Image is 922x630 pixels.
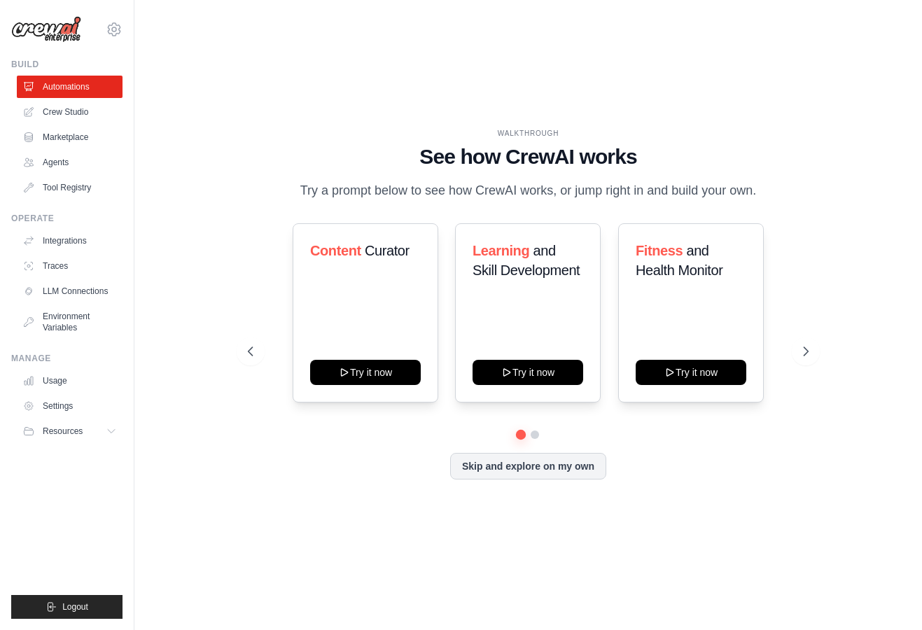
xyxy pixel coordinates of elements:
span: Resources [43,426,83,437]
p: Try a prompt below to see how CrewAI works, or jump right in and build your own. [293,181,763,201]
div: Operate [11,213,123,224]
div: Build [11,59,123,70]
span: Curator [365,243,410,258]
a: Tool Registry [17,176,123,199]
a: Marketplace [17,126,123,148]
a: Usage [17,370,123,392]
span: Fitness [636,243,683,258]
button: Try it now [636,360,746,385]
a: Traces [17,255,123,277]
h1: See how CrewAI works [248,144,809,169]
span: Learning [473,243,529,258]
button: Logout [11,595,123,619]
div: WALKTHROUGH [248,128,809,139]
a: Crew Studio [17,101,123,123]
a: Agents [17,151,123,174]
div: Manage [11,353,123,364]
button: Try it now [473,360,583,385]
a: Environment Variables [17,305,123,339]
span: Content [310,243,361,258]
a: LLM Connections [17,280,123,302]
span: Logout [62,601,88,612]
button: Try it now [310,360,421,385]
a: Automations [17,76,123,98]
button: Resources [17,420,123,442]
img: Logo [11,16,81,43]
a: Settings [17,395,123,417]
a: Integrations [17,230,123,252]
button: Skip and explore on my own [450,453,606,479]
